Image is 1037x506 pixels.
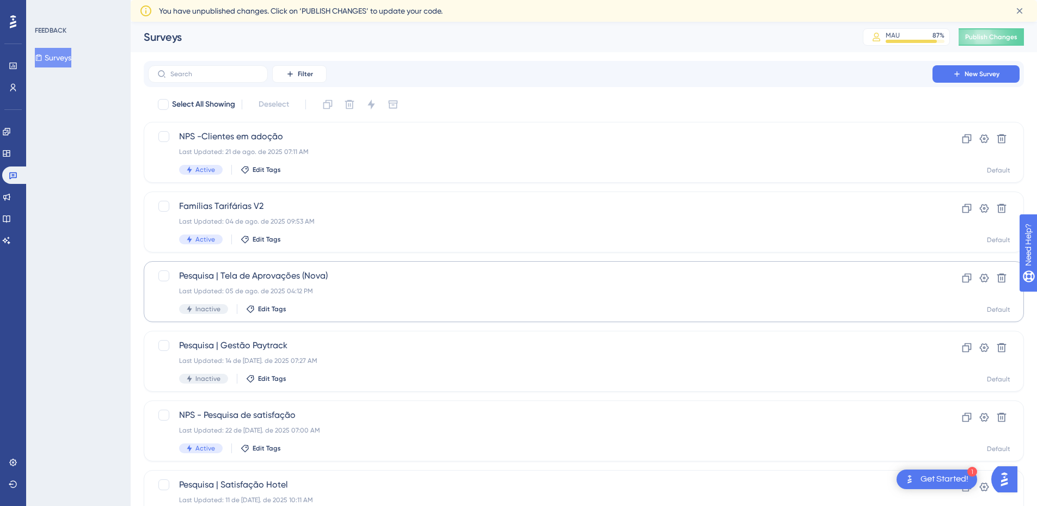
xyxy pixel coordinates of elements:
span: Edit Tags [258,374,286,383]
button: Edit Tags [241,235,281,244]
div: Surveys [144,29,836,45]
button: Edit Tags [241,165,281,174]
div: Default [987,166,1010,175]
button: Deselect [249,95,299,114]
span: Edit Tags [253,165,281,174]
span: Edit Tags [253,444,281,453]
button: Edit Tags [241,444,281,453]
div: Last Updated: 05 de ago. de 2025 04:12 PM [179,287,901,295]
span: Publish Changes [965,33,1017,41]
span: Inactive [195,305,220,313]
div: 87 % [932,31,944,40]
span: Active [195,165,215,174]
div: FEEDBACK [35,26,66,35]
span: Edit Tags [253,235,281,244]
span: Filter [298,70,313,78]
span: Pesquisa | Gestão Paytrack [179,339,901,352]
span: Inactive [195,374,220,383]
button: Edit Tags [246,374,286,383]
span: You have unpublished changes. Click on ‘PUBLISH CHANGES’ to update your code. [159,4,443,17]
span: Edit Tags [258,305,286,313]
div: Default [987,236,1010,244]
div: Last Updated: 04 de ago. de 2025 09:53 AM [179,217,901,226]
span: Pesquisa | Satisfação Hotel [179,478,901,491]
button: New Survey [932,65,1020,83]
div: Last Updated: 22 de [DATE]. de 2025 07:00 AM [179,426,901,435]
iframe: UserGuiding AI Assistant Launcher [991,463,1024,496]
div: Last Updated: 14 de [DATE]. de 2025 07:27 AM [179,356,901,365]
div: Get Started! [921,473,968,485]
div: Default [987,305,1010,314]
span: New Survey [965,70,999,78]
span: NPS - Pesquisa de satisfação [179,409,901,422]
button: Filter [272,65,327,83]
div: Last Updated: 21 de ago. de 2025 07:11 AM [179,147,901,156]
div: MAU [886,31,900,40]
span: Active [195,444,215,453]
button: Publish Changes [959,28,1024,46]
input: Search [170,70,259,78]
span: Famílias Tarifárias V2 [179,200,901,213]
span: NPS -Clientes em adoção [179,130,901,143]
div: Last Updated: 11 de [DATE]. de 2025 10:11 AM [179,496,901,504]
div: Open Get Started! checklist, remaining modules: 1 [897,470,977,489]
div: Default [987,375,1010,384]
div: 1 [967,467,977,477]
span: Select All Showing [172,98,235,111]
span: Deselect [259,98,289,111]
span: Pesquisa | Tela de Aprovações (Nova) [179,269,901,282]
div: Default [987,445,1010,453]
span: Need Help? [26,3,68,16]
span: Active [195,235,215,244]
button: Edit Tags [246,305,286,313]
button: Surveys [35,48,71,67]
img: launcher-image-alternative-text [903,473,916,486]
